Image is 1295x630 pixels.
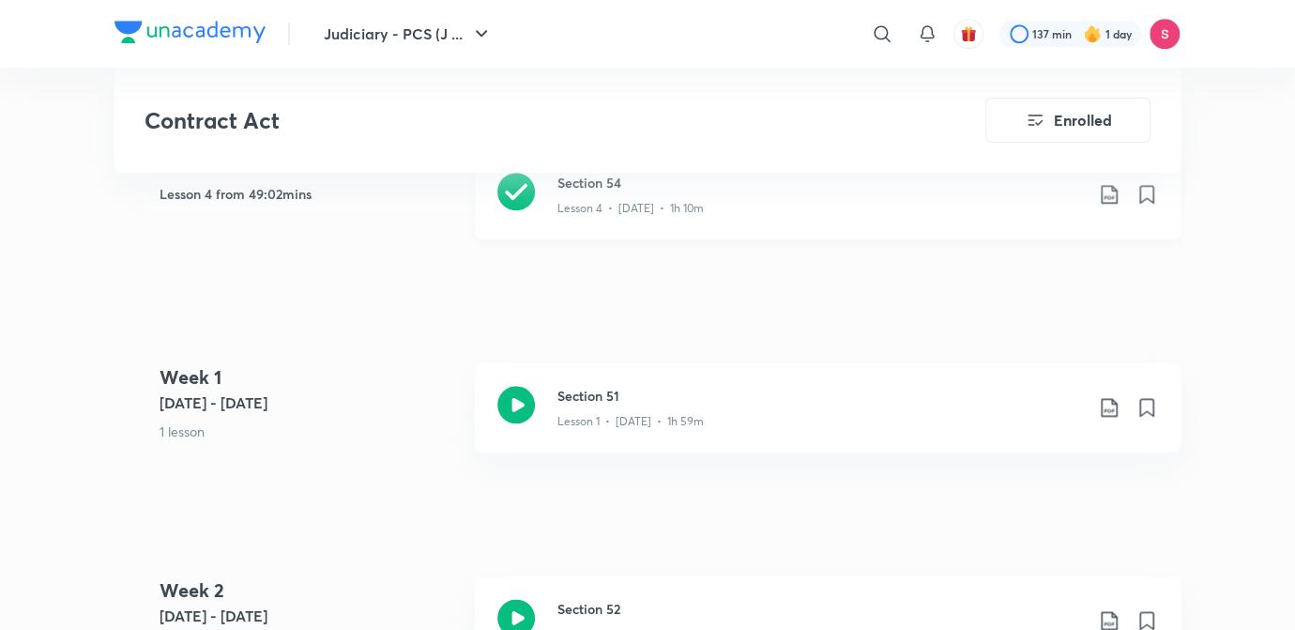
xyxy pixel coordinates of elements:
h4: Week 2 [160,576,460,605]
h3: Section 52 [557,599,1083,619]
h3: Section 54 [557,173,1083,192]
img: streak [1083,24,1102,43]
button: Judiciary - PCS (J ... [312,15,504,53]
img: Company Logo [114,21,266,43]
h5: [DATE] - [DATE] [160,605,460,627]
img: Sandeep Kumar [1149,18,1181,50]
p: Lesson 4 • [DATE] • 1h 10m [557,200,704,217]
p: Lesson 1 • [DATE] • 1h 59m [557,413,704,430]
h5: [DATE] - [DATE] [160,392,460,414]
h5: Lesson 4 from 49:02mins [160,184,460,204]
a: Section 54Lesson 4 • [DATE] • 1h 10m [475,150,1181,262]
h4: Week 1 [160,363,460,392]
img: avatar [960,25,977,42]
a: Company Logo [114,21,266,48]
button: avatar [953,19,983,49]
p: 1 lesson [160,422,460,441]
h3: Section 51 [557,386,1083,406]
a: Section 51Lesson 1 • [DATE] • 1h 59m [475,363,1181,475]
h3: Contract Act [145,107,879,134]
button: Enrolled [985,98,1150,143]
